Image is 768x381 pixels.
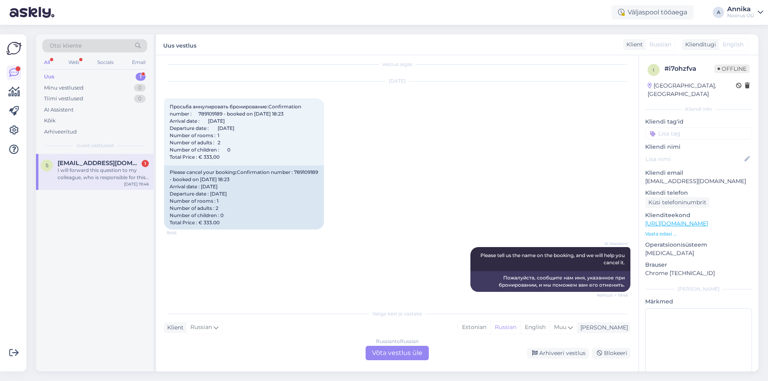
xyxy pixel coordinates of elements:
[645,189,752,197] p: Kliendi telefon
[727,6,754,12] div: Annika
[723,40,744,49] span: English
[520,321,550,333] div: English
[164,61,630,68] div: Vestlus algas
[645,230,752,237] p: Vaata edasi ...
[366,346,429,360] div: Võta vestlus üle
[727,12,754,19] div: Noorus OÜ
[577,323,628,332] div: [PERSON_NAME]
[376,338,419,345] div: Russian to Russian
[76,142,114,149] span: Uued vestlused
[527,348,589,359] div: Arhiveeri vestlus
[645,220,708,227] a: [URL][DOMAIN_NAME]
[650,40,671,49] span: Russian
[645,269,752,277] p: Chrome [TECHNICAL_ID]
[190,323,212,332] span: Russian
[58,160,141,167] span: svar4ik@inbox.ru
[648,82,736,98] div: [GEOGRAPHIC_DATA], [GEOGRAPHIC_DATA]
[142,160,149,167] div: 1
[612,5,694,20] div: Väljaspool tööaega
[623,40,643,49] div: Klient
[44,128,77,136] div: Arhiveeritud
[164,310,630,317] div: Valige keel ja vastake
[42,57,52,68] div: All
[67,57,81,68] div: Web
[490,321,520,333] div: Russian
[480,252,626,265] span: Please tell us the name on the booking, and we will help you cancel it.
[645,106,752,113] div: Kliendi info
[645,177,752,186] p: [EMAIL_ADDRESS][DOMAIN_NAME]
[130,57,147,68] div: Email
[645,197,710,208] div: Küsi telefoninumbrit
[164,166,324,229] div: Please cancel your booking:Confirmation number : 789109189 - booked on [DATE] 18:23 Arrival date ...
[598,241,628,247] span: AI Assistent
[164,78,630,85] div: [DATE]
[44,117,56,125] div: Kõik
[166,230,196,236] span: 19:46
[664,64,714,74] div: # i7ohzfva
[653,67,654,73] span: i
[592,348,630,359] div: Blokeeri
[134,95,146,103] div: 0
[645,297,752,306] p: Märkmed
[46,162,48,168] span: s
[645,169,752,177] p: Kliendi email
[44,106,74,114] div: AI Assistent
[597,292,628,298] span: Nähtud ✓ 19:46
[645,261,752,269] p: Brauser
[645,128,752,140] input: Lisa tag
[645,249,752,257] p: [MEDICAL_DATA]
[44,73,54,81] div: Uus
[645,118,752,126] p: Kliendi tag'id
[682,40,716,49] div: Klienditugi
[44,95,83,103] div: Tiimi vestlused
[645,285,752,293] div: [PERSON_NAME]
[170,104,302,160] span: Просьба аннулировать бронирование:Confirmation number : 789109189 - booked on [DATE] 18:23 Arriva...
[645,241,752,249] p: Operatsioonisüsteem
[645,143,752,151] p: Kliendi nimi
[58,167,149,181] div: I will forward this question to my colleague, who is responsible for this. The reply will be here...
[714,64,750,73] span: Offline
[646,155,743,164] input: Lisa nimi
[554,323,566,331] span: Muu
[124,181,149,187] div: [DATE] 19:46
[134,84,146,92] div: 0
[50,42,82,50] span: Otsi kliente
[6,41,22,56] img: Askly Logo
[164,323,184,332] div: Klient
[44,84,84,92] div: Minu vestlused
[470,271,630,292] div: Пожалуйста, сообщите нам имя, указанное при бронировании, и мы поможем вам его отменить.
[727,6,763,19] a: AnnikaNoorus OÜ
[136,73,146,81] div: 1
[96,57,115,68] div: Socials
[163,39,196,50] label: Uus vestlus
[645,211,752,219] p: Klienditeekond
[458,321,490,333] div: Estonian
[713,7,724,18] div: A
